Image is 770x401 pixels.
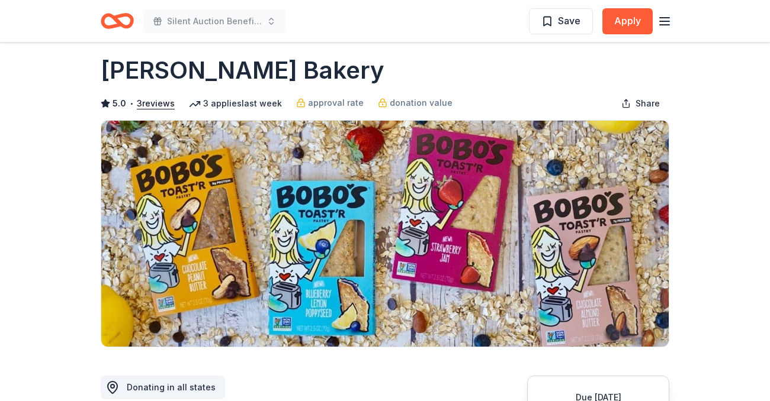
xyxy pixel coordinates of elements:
button: Silent Auction Benefiting [PERSON_NAME] PTA Presents The Lion King [PERSON_NAME]. [143,9,285,33]
a: approval rate [296,96,364,110]
span: • [130,99,134,108]
span: Donating in all states [127,382,216,392]
button: Apply [602,8,653,34]
a: Home [101,7,134,35]
span: Save [558,13,580,28]
span: Silent Auction Benefiting [PERSON_NAME] PTA Presents The Lion King [PERSON_NAME]. [167,14,262,28]
img: Image for Bobo's Bakery [101,121,669,347]
span: 5.0 [113,96,126,111]
button: 3reviews [137,96,175,111]
span: approval rate [308,96,364,110]
button: Share [612,92,669,115]
h1: [PERSON_NAME] Bakery [101,54,384,87]
span: donation value [390,96,453,110]
div: 3 applies last week [189,96,282,111]
span: Share [636,96,660,111]
button: Save [529,8,593,34]
a: donation value [378,96,453,110]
